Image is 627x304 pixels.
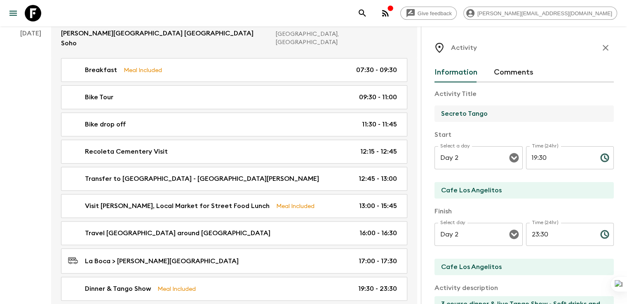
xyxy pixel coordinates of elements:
[85,65,117,75] p: Breakfast
[85,228,270,238] p: Travel [GEOGRAPHIC_DATA] around [GEOGRAPHIC_DATA]
[85,284,151,294] p: Dinner & Tango Show
[434,130,614,140] p: Start
[85,92,113,102] p: Bike Tour
[61,85,407,109] a: Bike Tour09:30 - 11:00
[434,283,614,293] p: Activity description
[276,201,315,210] p: Meal Included
[434,206,614,216] p: Finish
[526,223,594,246] input: hh:mm
[434,63,477,82] button: Information
[157,284,196,293] p: Meal Included
[473,10,617,16] span: [PERSON_NAME][EMAIL_ADDRESS][DOMAIN_NAME]
[358,284,397,294] p: 19:30 - 23:30
[362,119,397,129] p: 11:30 - 11:45
[359,174,397,184] p: 12:45 - 13:00
[61,194,407,218] a: Visit [PERSON_NAME], Local Market for Street Food LunchMeal Included13:00 - 15:45
[494,63,533,82] button: Comments
[440,143,470,150] label: Select a day
[451,43,477,53] p: Activity
[434,259,607,275] input: End Location (leave blank if same as Start)
[359,201,397,211] p: 13:00 - 15:45
[354,5,371,21] button: search adventures
[532,143,559,150] label: Time (24hr)
[360,147,397,157] p: 12:15 - 12:45
[508,152,520,164] button: Open
[61,248,407,274] a: La Boca > [PERSON_NAME][GEOGRAPHIC_DATA]17:00 - 17:30
[508,229,520,240] button: Open
[85,119,126,129] p: Bike drop off
[85,174,319,184] p: Transfer to [GEOGRAPHIC_DATA] - [GEOGRAPHIC_DATA][PERSON_NAME]
[359,228,397,238] p: 16:00 - 16:30
[61,140,407,164] a: Recoleta Cementery Visit12:15 - 12:45
[61,221,407,245] a: Travel [GEOGRAPHIC_DATA] around [GEOGRAPHIC_DATA]16:00 - 16:30
[276,30,401,47] p: [GEOGRAPHIC_DATA], [GEOGRAPHIC_DATA]
[413,10,456,16] span: Give feedback
[463,7,617,20] div: [PERSON_NAME][EMAIL_ADDRESS][DOMAIN_NAME]
[596,150,613,166] button: Choose time, selected time is 7:30 PM
[85,147,168,157] p: Recoleta Cementery Visit
[85,256,239,266] p: La Boca > [PERSON_NAME][GEOGRAPHIC_DATA]
[434,89,614,99] p: Activity Title
[61,277,407,301] a: Dinner & Tango ShowMeal Included19:30 - 23:30
[400,7,457,20] a: Give feedback
[61,112,407,136] a: Bike drop off11:30 - 11:45
[440,219,465,226] label: Select day
[51,19,417,58] a: [PERSON_NAME][GEOGRAPHIC_DATA] [GEOGRAPHIC_DATA] Soho[GEOGRAPHIC_DATA], [GEOGRAPHIC_DATA]
[61,58,407,82] a: BreakfastMeal Included07:30 - 09:30
[526,146,594,169] input: hh:mm
[61,28,269,48] p: [PERSON_NAME][GEOGRAPHIC_DATA] [GEOGRAPHIC_DATA] Soho
[356,65,397,75] p: 07:30 - 09:30
[124,65,162,75] p: Meal Included
[359,256,397,266] p: 17:00 - 17:30
[596,226,613,243] button: Choose time, selected time is 11:30 PM
[434,182,607,199] input: Start Location
[85,201,270,211] p: Visit [PERSON_NAME], Local Market for Street Food Lunch
[434,105,607,122] input: E.g Hozuagawa boat tour
[61,167,407,191] a: Transfer to [GEOGRAPHIC_DATA] - [GEOGRAPHIC_DATA][PERSON_NAME]12:45 - 13:00
[532,219,559,226] label: Time (24hr)
[5,5,21,21] button: menu
[359,92,397,102] p: 09:30 - 11:00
